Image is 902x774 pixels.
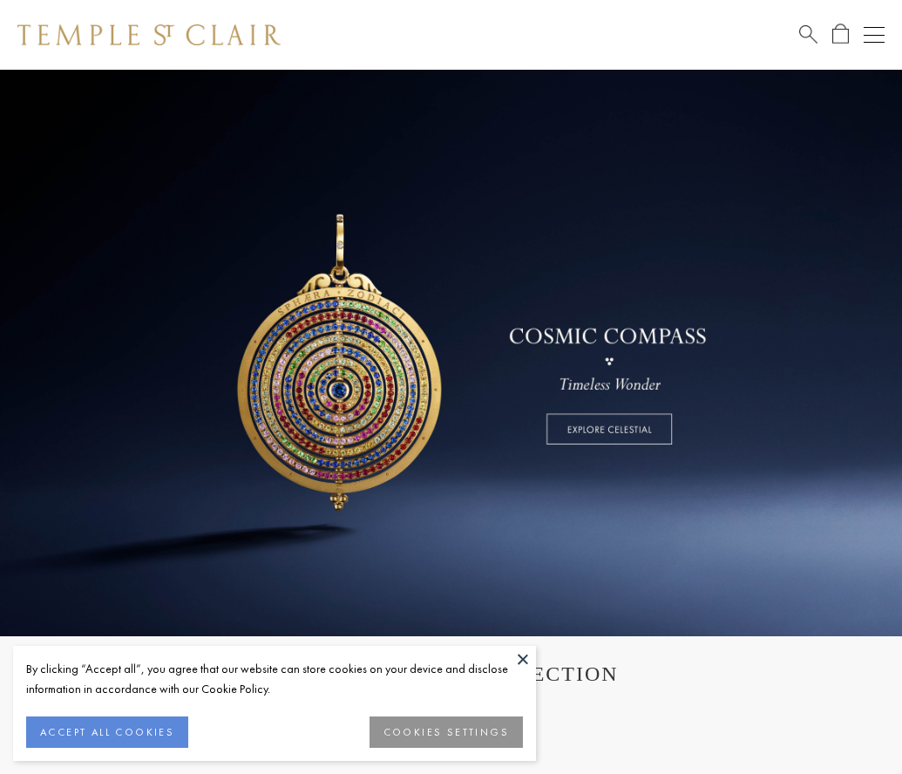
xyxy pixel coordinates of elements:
button: ACCEPT ALL COOKIES [26,716,188,748]
button: Open navigation [864,24,885,45]
a: Search [799,24,817,45]
div: By clicking “Accept all”, you agree that our website can store cookies on your device and disclos... [26,659,523,699]
img: Temple St. Clair [17,24,281,45]
a: Open Shopping Bag [832,24,849,45]
button: COOKIES SETTINGS [370,716,523,748]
